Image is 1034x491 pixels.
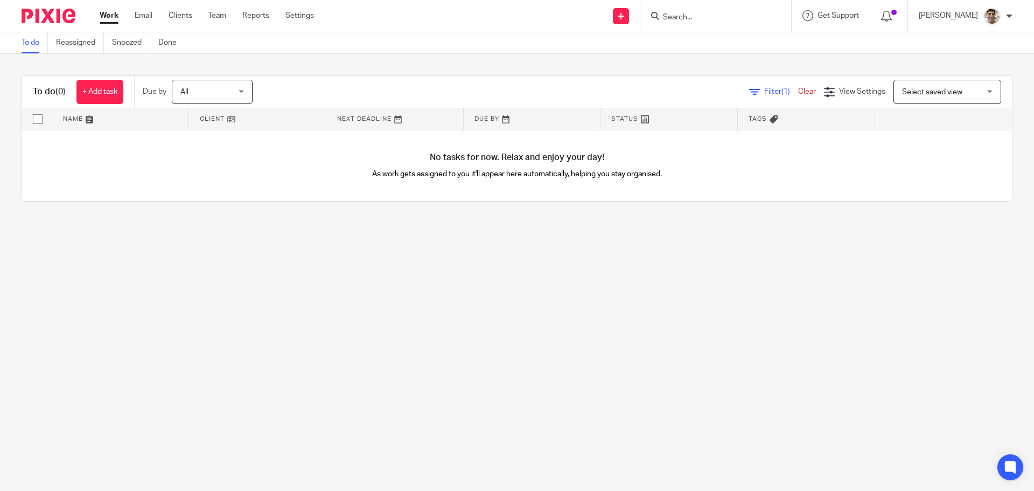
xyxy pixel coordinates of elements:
h4: No tasks for now. Relax and enjoy your day! [22,152,1012,163]
h1: To do [33,86,66,98]
a: Team [208,10,226,21]
a: Settings [285,10,314,21]
p: [PERSON_NAME] [919,10,978,21]
span: Get Support [818,12,859,19]
a: Clients [169,10,192,21]
a: Snoozed [112,32,150,53]
span: (0) [55,87,66,96]
span: All [180,88,188,96]
a: + Add task [76,80,123,104]
p: Due by [143,86,166,97]
span: Filter [764,88,798,95]
img: Pixie [22,9,75,23]
span: (1) [781,88,790,95]
a: Email [135,10,152,21]
span: Select saved view [902,88,962,96]
a: Done [158,32,185,53]
span: Tags [749,116,767,122]
span: View Settings [839,88,885,95]
p: As work gets assigned to you it'll appear here automatically, helping you stay organised. [270,169,765,179]
a: Reports [242,10,269,21]
a: Work [100,10,118,21]
a: Clear [798,88,816,95]
img: PXL_20240409_141816916.jpg [983,8,1001,25]
a: Reassigned [56,32,104,53]
a: To do [22,32,48,53]
input: Search [662,13,759,23]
